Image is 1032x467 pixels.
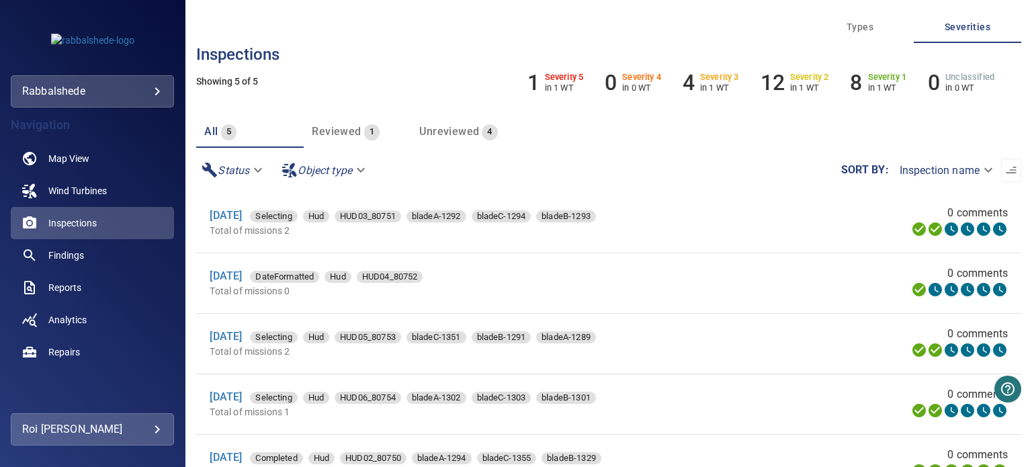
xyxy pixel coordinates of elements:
[406,331,466,344] span: bladeC-1351
[11,304,174,336] a: analytics noActive
[210,269,242,282] a: [DATE]
[11,175,174,207] a: windturbines noActive
[11,271,174,304] a: reports noActive
[250,392,297,404] div: Selecting
[11,207,174,239] a: inspections active
[210,209,242,222] a: [DATE]
[683,70,739,95] li: Severity 3
[204,125,218,138] span: All
[221,124,236,140] span: 5
[48,313,87,327] span: Analytics
[210,405,755,419] p: Total of missions 1
[11,118,174,132] h4: Navigation
[477,452,537,464] div: bladeC-1355
[48,216,97,230] span: Inspections
[22,419,163,440] div: Roi [PERSON_NAME]
[945,83,994,93] p: in 0 WT
[992,221,1008,237] svg: Classification 0%
[841,165,889,175] label: Sort by :
[250,452,302,465] span: Completed
[298,164,352,177] em: Object type
[250,210,297,222] div: Selecting
[928,70,940,95] h6: 0
[622,83,661,93] p: in 0 WT
[210,224,755,237] p: Total of missions 2
[992,342,1008,358] svg: Classification 0%
[406,392,466,404] div: bladeA-1302
[196,159,271,182] div: Status
[308,452,335,464] div: Hud
[419,125,479,138] span: Unreviewed
[303,331,329,343] div: Hud
[911,402,927,419] svg: Uploading 100%
[477,452,537,465] span: bladeC-1355
[335,331,401,344] span: HUD05_80753
[48,152,89,165] span: Map View
[210,284,668,298] p: Total of missions 0
[210,345,755,358] p: Total of missions 2
[406,210,466,223] span: bladeA-1292
[943,282,959,298] svg: Selecting 0%
[250,391,297,405] span: Selecting
[868,83,907,93] p: in 1 WT
[472,210,531,223] span: bladeC-1294
[210,330,242,343] a: [DATE]
[622,73,661,82] h6: Severity 4
[542,452,601,465] span: bladeB-1329
[11,142,174,175] a: map noActive
[11,336,174,368] a: repairs noActive
[276,159,374,182] div: Object type
[992,402,1008,419] svg: Classification 0%
[357,271,423,283] div: HUD04_80752
[250,452,302,464] div: Completed
[947,265,1008,282] span: 0 comments
[976,342,992,358] svg: Matching 0%
[51,34,134,47] img: rabbalshede-logo
[472,392,531,404] div: bladeC-1303
[303,392,329,404] div: Hud
[943,342,959,358] svg: Selecting 0%
[605,70,617,95] h6: 0
[976,402,992,419] svg: Matching 0%
[927,342,943,358] svg: Data Formatted 100%
[959,282,976,298] svg: ML Processing 0%
[303,210,329,223] span: Hud
[335,210,401,223] span: HUD03_80751
[22,81,163,102] div: rabbalshede
[545,73,584,82] h6: Severity 5
[335,392,401,404] div: HUD06_80754
[545,83,584,93] p: in 1 WT
[850,70,906,95] li: Severity 1
[325,270,351,284] span: Hud
[210,390,242,403] a: [DATE]
[536,210,596,223] span: bladeB-1293
[340,452,406,464] div: HUD02_80750
[945,73,994,82] h6: Unclassified
[472,331,531,344] span: bladeB-1291
[11,239,174,271] a: findings noActive
[303,331,329,344] span: Hud
[889,159,1001,182] div: Inspection name
[472,210,531,222] div: bladeC-1294
[928,70,994,95] li: Severity Unclassified
[959,221,976,237] svg: ML Processing 0%
[536,331,596,343] div: bladeA-1289
[947,386,1008,402] span: 0 comments
[1001,159,1021,182] button: Sort list from oldest to newest
[303,391,329,405] span: Hud
[11,75,174,108] div: rabbalshede
[196,77,1021,87] h5: Showing 5 of 5
[412,452,472,465] span: bladeA-1294
[911,342,927,358] svg: Uploading 100%
[210,451,242,464] a: [DATE]
[250,331,297,344] span: Selecting
[700,73,739,82] h6: Severity 3
[911,221,927,237] svg: Uploading 100%
[976,221,992,237] svg: Matching 0%
[218,164,249,177] em: Status
[683,70,695,95] h6: 4
[48,184,107,198] span: Wind Turbines
[250,331,297,343] div: Selecting
[911,282,927,298] svg: Uploading 100%
[790,73,829,82] h6: Severity 2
